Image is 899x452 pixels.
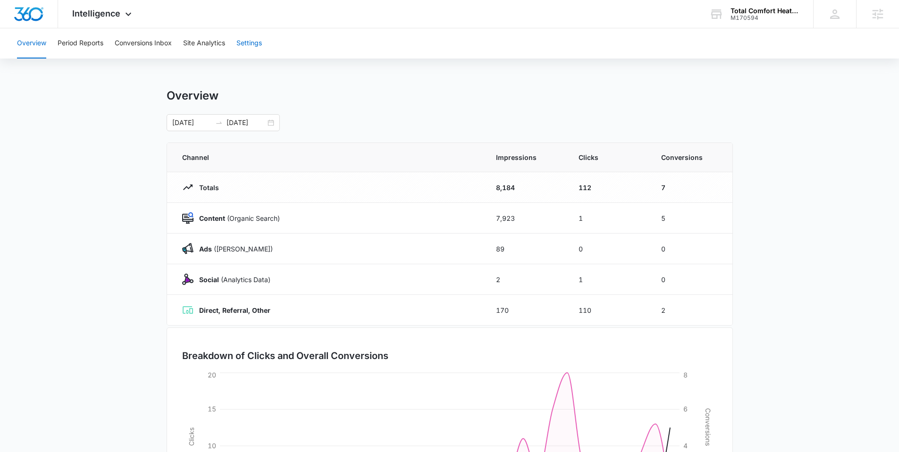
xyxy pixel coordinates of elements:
button: Site Analytics [183,28,225,59]
p: (Organic Search) [193,213,280,223]
p: (Analytics Data) [193,275,270,285]
button: Settings [236,28,262,59]
td: 7,923 [485,203,567,234]
strong: Direct, Referral, Other [199,306,270,314]
td: 7 [650,172,732,203]
span: to [215,119,223,126]
td: 5 [650,203,732,234]
td: 2 [650,295,732,326]
input: Start date [172,117,211,128]
td: 0 [567,234,650,264]
td: 1 [567,203,650,234]
td: 89 [485,234,567,264]
tspan: 6 [683,405,688,413]
img: Social [182,274,193,285]
tspan: 10 [208,442,216,450]
td: 1 [567,264,650,295]
td: 0 [650,234,732,264]
tspan: Clicks [187,427,195,446]
h1: Overview [167,89,218,103]
td: 2 [485,264,567,295]
strong: Content [199,214,225,222]
span: Impressions [496,152,556,162]
button: Overview [17,28,46,59]
input: End date [227,117,266,128]
div: account name [731,7,799,15]
span: Intelligence [72,8,120,18]
p: ([PERSON_NAME]) [193,244,273,254]
span: Conversions [661,152,717,162]
button: Conversions Inbox [115,28,172,59]
h3: Breakdown of Clicks and Overall Conversions [182,349,388,363]
button: Period Reports [58,28,103,59]
td: 8,184 [485,172,567,203]
td: 0 [650,264,732,295]
span: Clicks [579,152,639,162]
img: Content [182,212,193,224]
div: account id [731,15,799,21]
strong: Social [199,276,219,284]
tspan: 20 [208,371,216,379]
img: Ads [182,243,193,254]
td: 110 [567,295,650,326]
tspan: 4 [683,442,688,450]
td: 112 [567,172,650,203]
tspan: Conversions [704,408,712,446]
td: 170 [485,295,567,326]
tspan: 15 [208,405,216,413]
span: Channel [182,152,473,162]
tspan: 8 [683,371,688,379]
span: swap-right [215,119,223,126]
p: Totals [193,183,219,193]
strong: Ads [199,245,212,253]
